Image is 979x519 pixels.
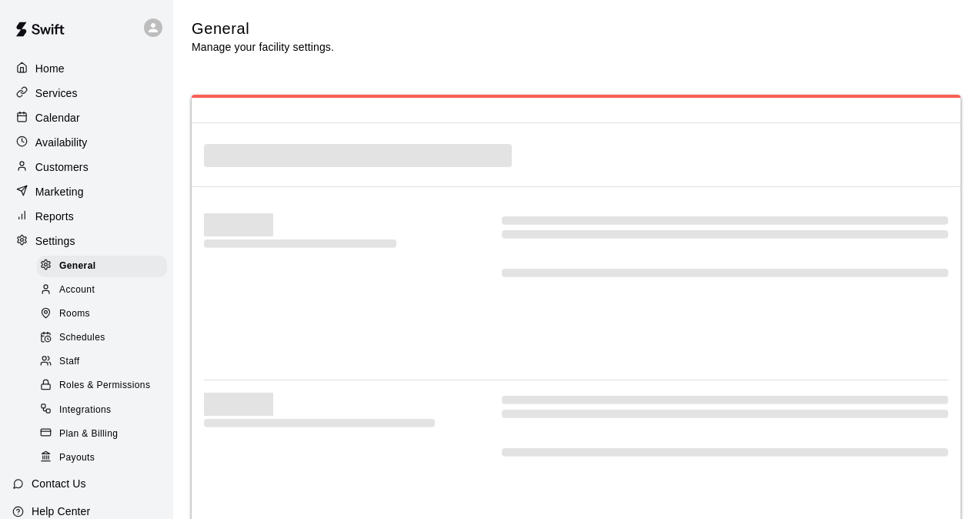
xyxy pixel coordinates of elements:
[37,375,167,397] div: Roles & Permissions
[12,82,161,105] a: Services
[35,135,88,150] p: Availability
[37,351,167,373] div: Staff
[192,18,334,39] h5: General
[59,427,118,442] span: Plan & Billing
[37,254,173,278] a: General
[35,159,89,175] p: Customers
[37,424,167,445] div: Plan & Billing
[59,354,79,370] span: Staff
[12,131,161,154] a: Availability
[59,283,95,298] span: Account
[59,306,90,322] span: Rooms
[37,447,167,469] div: Payouts
[12,106,161,129] a: Calendar
[12,229,161,253] a: Settings
[37,303,173,326] a: Rooms
[35,184,84,199] p: Marketing
[37,446,173,470] a: Payouts
[32,476,86,491] p: Contact Us
[35,85,78,101] p: Services
[37,256,167,277] div: General
[37,326,173,350] a: Schedules
[59,259,96,274] span: General
[192,39,334,55] p: Manage your facility settings.
[59,403,112,418] span: Integrations
[32,504,90,519] p: Help Center
[37,350,173,374] a: Staff
[35,61,65,76] p: Home
[35,110,80,126] p: Calendar
[12,180,161,203] a: Marketing
[12,156,161,179] a: Customers
[12,57,161,80] a: Home
[37,400,167,421] div: Integrations
[59,450,95,466] span: Payouts
[35,209,74,224] p: Reports
[37,303,167,325] div: Rooms
[59,378,150,393] span: Roles & Permissions
[37,327,167,349] div: Schedules
[37,398,173,422] a: Integrations
[37,280,167,301] div: Account
[59,330,105,346] span: Schedules
[37,422,173,446] a: Plan & Billing
[37,278,173,302] a: Account
[37,374,173,398] a: Roles & Permissions
[12,205,161,228] a: Reports
[35,233,75,249] p: Settings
